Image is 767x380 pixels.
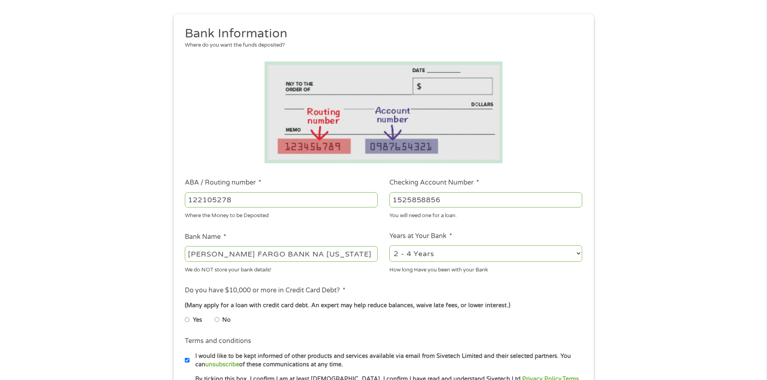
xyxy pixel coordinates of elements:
[185,41,576,49] div: Where do you want the funds deposited?
[185,263,378,274] div: We do NOT store your bank details!
[389,232,452,240] label: Years at Your Bank
[185,179,261,187] label: ABA / Routing number
[185,337,251,345] label: Terms and conditions
[185,26,576,42] h2: Bank Information
[222,316,231,325] label: No
[205,361,239,368] a: unsubscribe
[190,352,585,369] label: I would like to be kept informed of other products and services available via email from Sivetech...
[265,62,503,163] img: Routing number location
[185,301,582,310] div: (Many apply for a loan with credit card debt. An expert may help reduce balances, waive late fees...
[185,233,226,241] label: Bank Name
[185,192,378,207] input: 263177916
[193,316,202,325] label: Yes
[389,192,582,207] input: 345634636
[185,209,378,220] div: Where the Money to be Deposited
[185,286,345,295] label: Do you have $10,000 or more in Credit Card Debt?
[389,263,582,274] div: How long Have you been with your Bank
[389,179,479,187] label: Checking Account Number
[389,209,582,220] div: You will need one for a loan.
